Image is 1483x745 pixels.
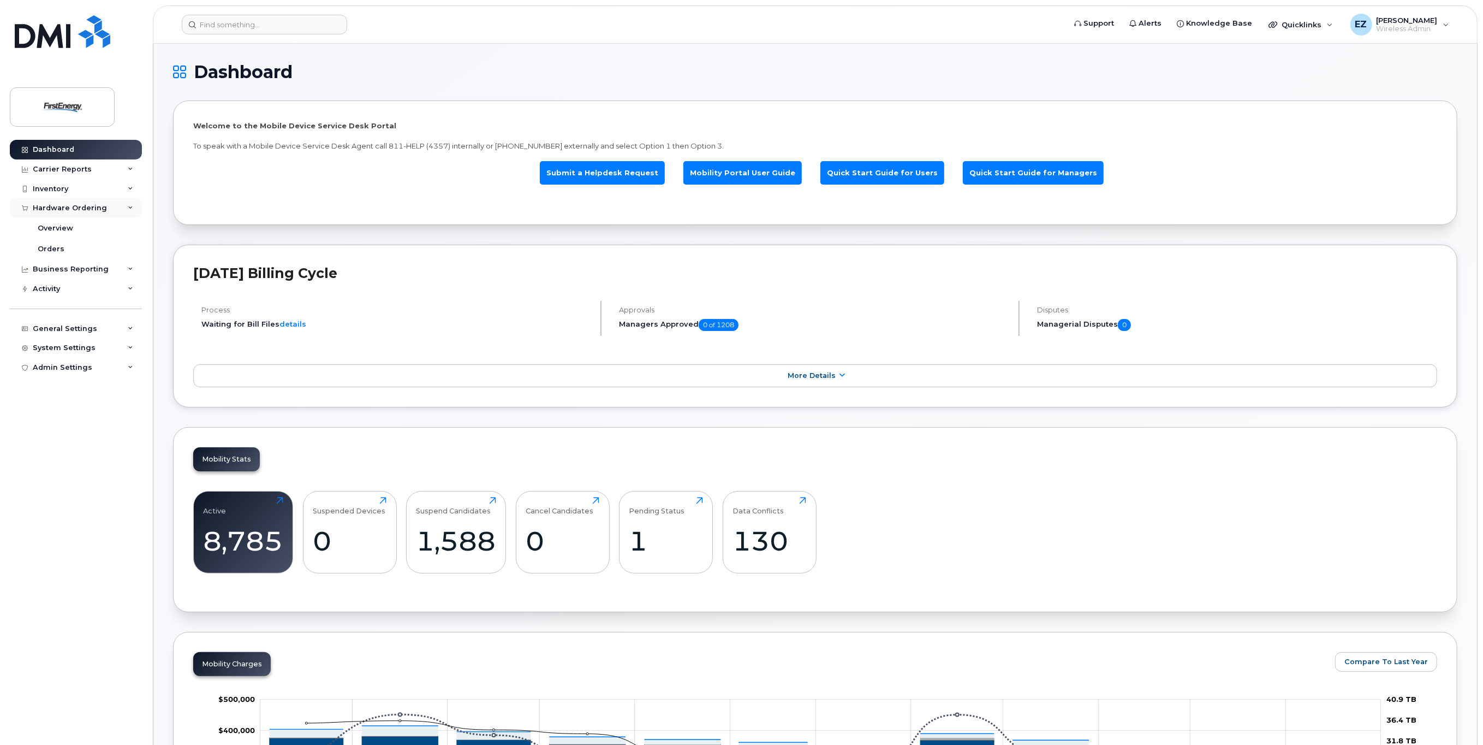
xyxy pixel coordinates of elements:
span: 0 [1118,319,1131,331]
div: 1,588 [416,525,496,557]
div: 0 [526,525,599,557]
g: $0 [218,726,255,735]
a: Cancel Candidates0 [526,497,599,567]
li: Waiting for Bill Files [201,319,591,329]
tspan: 40.9 TB [1386,695,1416,703]
a: Suspended Devices0 [313,497,386,567]
div: Suspended Devices [313,497,385,515]
p: Welcome to the Mobile Device Service Desk Portal [193,121,1437,131]
div: Data Conflicts [732,497,784,515]
span: More Details [788,371,836,380]
a: Quick Start Guide for Managers [963,161,1104,185]
div: Active [204,497,227,515]
div: 0 [313,525,386,557]
tspan: $500,000 [218,695,255,703]
a: Data Conflicts130 [732,497,806,567]
h5: Managers Approved [619,319,1009,331]
span: Compare To Last Year [1344,657,1428,667]
span: 0 of 1208 [699,319,738,331]
tspan: $400,000 [218,726,255,735]
g: $0 [218,695,255,703]
h2: [DATE] Billing Cycle [193,265,1437,281]
h4: Process [201,306,591,314]
span: Dashboard [194,64,293,80]
div: 8,785 [204,525,283,557]
a: Submit a Helpdesk Request [540,161,665,185]
a: Mobility Portal User Guide [683,161,802,185]
div: Cancel Candidates [526,497,593,515]
button: Compare To Last Year [1335,652,1437,672]
h5: Managerial Disputes [1037,319,1437,331]
a: details [279,320,306,328]
p: To speak with a Mobile Device Service Desk Agent call 811-HELP (4357) internally or [PHONE_NUMBER... [193,141,1437,151]
tspan: 36.4 TB [1386,716,1416,724]
div: 130 [732,525,806,557]
iframe: Messenger Launcher [1436,697,1475,737]
div: 1 [629,525,703,557]
a: Quick Start Guide for Users [820,161,944,185]
tspan: 31.8 TB [1386,736,1416,745]
a: Active8,785 [204,497,283,567]
h4: Disputes [1037,306,1437,314]
div: Suspend Candidates [416,497,491,515]
h4: Approvals [619,306,1009,314]
a: Suspend Candidates1,588 [416,497,496,567]
a: Pending Status1 [629,497,703,567]
div: Pending Status [629,497,685,515]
